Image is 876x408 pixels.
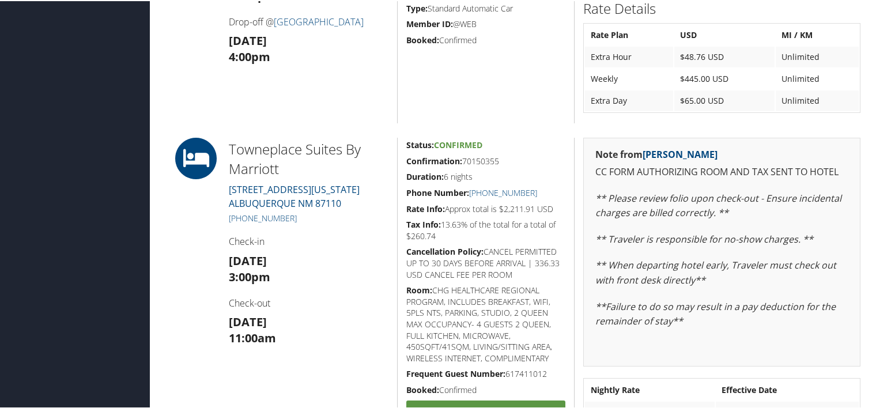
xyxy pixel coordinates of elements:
strong: 3:00pm [229,268,270,284]
h5: @WEB [406,17,565,29]
strong: Type: [406,2,428,13]
a: [STREET_ADDRESS][US_STATE]ALBUQUERQUE NM 87110 [229,182,360,209]
td: Unlimited [776,67,859,88]
strong: Status: [406,138,434,149]
a: [PHONE_NUMBER] [469,186,537,197]
td: $65.00 USD [674,89,775,110]
a: [PERSON_NAME] [643,147,718,160]
strong: Phone Number: [406,186,469,197]
strong: [DATE] [229,32,267,47]
th: Effective Date [716,379,859,399]
strong: Confirmation: [406,154,462,165]
h4: Check-in [229,234,388,247]
h2: Towneplace Suites By Marriott [229,138,388,177]
h5: 70150355 [406,154,565,166]
strong: Booked: [406,383,439,394]
td: Weekly [585,67,673,88]
strong: [DATE] [229,313,267,328]
th: Nightly Rate [585,379,715,399]
h5: Approx total is $2,211.91 USD [406,202,565,214]
h5: 6 nights [406,170,565,182]
th: USD [674,24,775,44]
th: MI / KM [776,24,859,44]
strong: Note from [595,147,718,160]
h4: Drop-off @ [229,14,388,27]
em: ** Traveler is responsible for no-show charges. ** [595,232,813,244]
h5: Confirmed [406,33,565,45]
td: Extra Day [585,89,673,110]
td: $48.76 USD [674,46,775,66]
span: Confirmed [434,138,482,149]
strong: 11:00am [229,329,276,345]
em: ** When departing hotel early, Traveler must check out with front desk directly** [595,258,836,285]
th: Rate Plan [585,24,673,44]
h5: 617411012 [406,367,565,379]
td: $445.00 USD [674,67,775,88]
strong: [DATE] [229,252,267,267]
h5: 13.63% of the total for a total of $260.74 [406,218,565,240]
em: **Failure to do so may result in a pay deduction for the remainder of stay** [595,299,836,327]
h5: Standard Automatic Car [406,2,565,13]
strong: Booked: [406,33,439,44]
a: [GEOGRAPHIC_DATA] [274,14,364,27]
strong: Member ID: [406,17,453,28]
strong: Tax Info: [406,218,441,229]
strong: Cancellation Policy: [406,245,484,256]
strong: Room: [406,284,432,294]
h5: CHG HEALTHCARE REGIONAL PROGRAM, INCLUDES BREAKFAST, WIFI, 5PLS NTS, PARKING, STUDIO, 2 QUEEN MAX... [406,284,565,362]
h5: CANCEL PERMITTED UP TO 30 DAYS BEFORE ARRIVAL | 336.33 USD CANCEL FEE PER ROOM [406,245,565,279]
h5: Confirmed [406,383,565,395]
td: Unlimited [776,46,859,66]
strong: Rate Info: [406,202,445,213]
strong: 4:00pm [229,48,270,63]
td: Extra Hour [585,46,673,66]
strong: Duration: [406,170,444,181]
td: Unlimited [776,89,859,110]
em: ** Please review folio upon check-out - Ensure incidental charges are billed correctly. ** [595,191,841,218]
h4: Check-out [229,296,388,308]
p: CC FORM AUTHORIZING ROOM AND TAX SENT TO HOTEL [595,164,848,179]
a: [PHONE_NUMBER] [229,211,297,222]
strong: Frequent Guest Number: [406,367,505,378]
